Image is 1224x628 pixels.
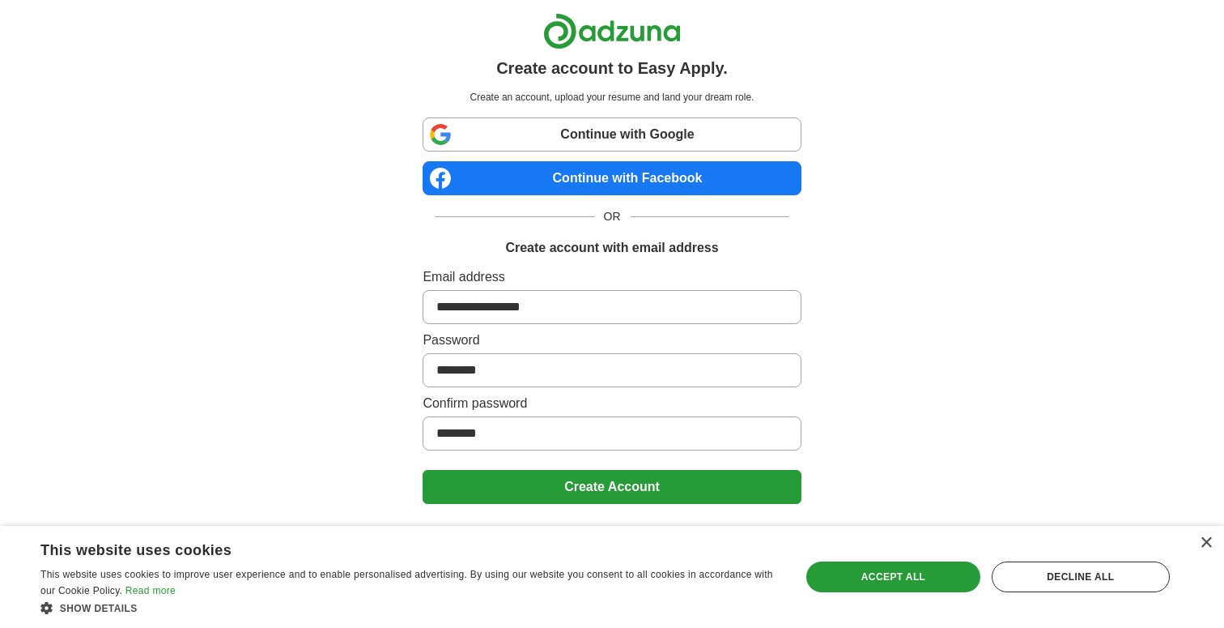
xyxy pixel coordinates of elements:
[40,600,778,616] div: Show details
[992,562,1170,592] div: Decline all
[543,13,681,49] img: Adzuna logo
[423,394,801,413] label: Confirm password
[423,331,801,350] label: Password
[1200,537,1212,549] div: Close
[423,117,801,152] a: Continue with Google
[423,267,801,287] label: Email address
[40,569,773,596] span: This website uses cookies to improve user experience and to enable personalised advertising. By u...
[60,603,138,614] span: Show details
[125,585,176,596] a: Read more, opens a new window
[496,56,728,80] h1: Create account to Easy Apply.
[806,562,980,592] div: Accept all
[423,470,801,504] button: Create Account
[594,208,631,225] span: OR
[426,90,797,105] p: Create an account, upload your resume and land your dream role.
[423,161,801,195] a: Continue with Facebook
[40,536,737,560] div: This website uses cookies
[505,238,718,258] h1: Create account with email address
